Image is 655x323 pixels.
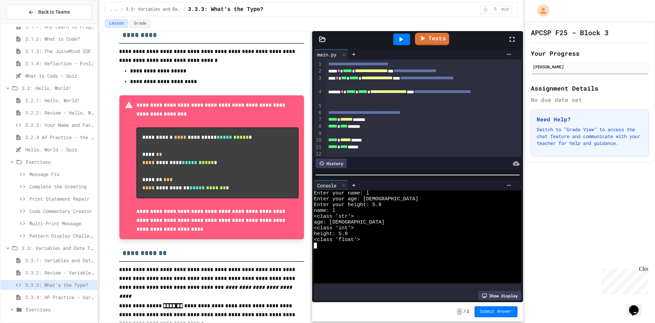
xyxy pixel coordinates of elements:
[111,7,118,12] span: ...
[105,19,128,28] button: Lesson
[29,195,94,202] span: Print Statement Repair
[533,64,647,70] div: [PERSON_NAME]
[25,97,94,104] span: 3.2.1: Hello, World!
[457,308,462,315] span: -
[480,309,512,314] span: Submit Answer
[626,296,648,316] iframe: chat widget
[29,183,94,190] span: Complete the Greeting
[314,89,322,103] div: 4
[475,306,518,317] button: Submit Answer
[314,103,322,109] div: 5
[130,19,151,28] button: Grade
[314,123,322,130] div: 8
[25,72,94,79] span: What is Code - Quiz
[314,219,384,225] span: age: [DEMOGRAPHIC_DATA]
[537,115,643,123] h3: Need Help?
[25,269,94,276] span: 3.3.2: Review - Variables and Data Types
[314,231,348,237] span: height: 5.8
[478,291,521,300] div: Show display
[316,159,347,168] div: History
[6,5,92,19] button: Back to Teams
[126,7,180,12] span: 3.3: Variables and Data Types
[314,225,354,231] span: <class 'int'>
[490,7,501,12] span: 5
[314,68,322,75] div: 2
[25,60,94,67] span: 3.1.4: Reflection - Evolving Technology
[314,151,322,158] div: 12
[25,257,94,264] span: 3.3.1: Variables and Data Types
[22,84,94,92] span: 3.2: Hello, World!
[314,237,360,243] span: <class 'float'>
[314,208,335,214] span: name: l
[467,309,469,314] span: 1
[530,3,551,18] div: My Account
[314,61,322,68] div: 1
[25,146,94,153] span: Hello, World - Quiz
[314,49,348,59] div: main.py
[501,7,509,12] span: min
[314,109,322,116] div: 6
[537,126,643,147] p: Switch to "Grade View" to access the chat feature and communicate with your teacher for help and ...
[314,130,322,137] div: 9
[25,35,94,42] span: 3.1.2: What is Code?
[3,3,47,43] div: Chat with us now!Close
[188,5,263,14] span: 3.3.3: What's the Type?
[25,23,94,30] span: 3.1.1: Why Learn to Program?
[314,182,340,189] div: Console
[22,244,94,252] span: 3.3: Variables and Data Types
[314,51,340,58] div: main.py
[314,214,354,219] span: <class 'str'>
[25,48,94,55] span: 3.1.3: The JuiceMind IDE
[314,196,418,202] span: Enter your age: [DEMOGRAPHIC_DATA]
[314,116,322,123] div: 7
[26,306,94,313] span: Exercises
[38,9,70,16] span: Back to Teams
[25,109,94,116] span: 3.2.2: Review - Hello, World!
[25,281,94,288] span: 3.3.3: What's the Type?
[314,180,348,190] div: Console
[29,232,94,239] span: Pattern Display Challenge
[314,137,322,144] div: 10
[29,220,94,227] span: Multi-Print Message
[464,309,466,314] span: /
[25,134,94,141] span: 3.2.4 AP Practice - the DISPLAY Procedure
[25,121,94,129] span: 3.2.3: Your Name and Favorite Movie
[183,7,185,12] span: /
[314,202,381,208] span: Enter your height: 5.8
[531,28,609,37] h1: APCSP F25 - Block 3
[25,294,94,301] span: 3.3.4: AP Practice - Variables
[29,207,94,215] span: Code Commentary Creator
[314,190,369,196] span: Enter your name: l
[531,49,649,58] h2: Your Progress
[598,266,648,295] iframe: chat widget
[314,75,322,89] div: 3
[531,83,649,93] h2: Assignment Details
[531,96,649,104] div: No due date set
[415,33,449,45] a: Tests
[120,7,123,12] span: /
[29,171,94,178] span: Message Fix
[314,144,322,151] div: 11
[26,158,94,165] span: Exercises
